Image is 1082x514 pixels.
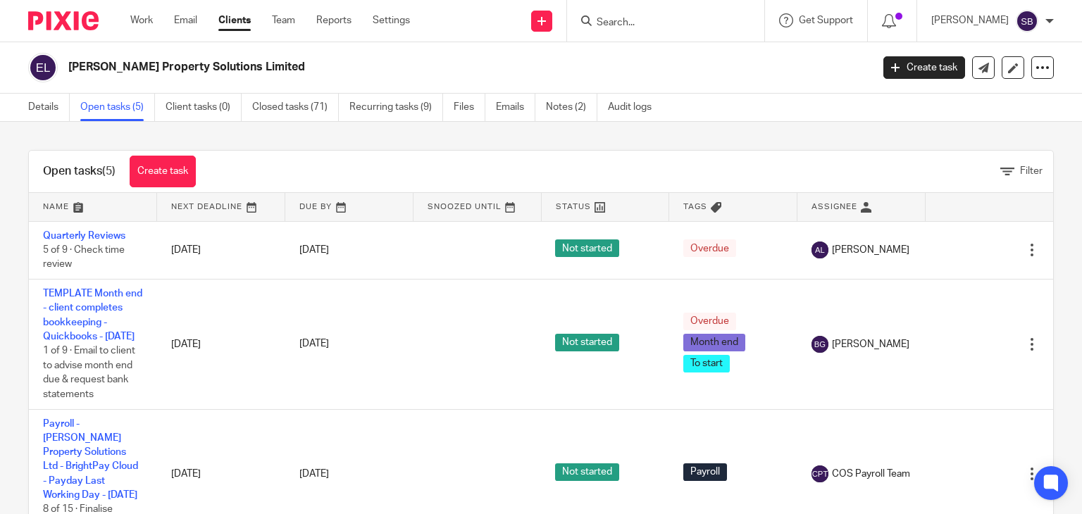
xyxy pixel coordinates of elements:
[299,339,329,349] span: [DATE]
[883,56,965,79] a: Create task
[166,94,242,121] a: Client tasks (0)
[811,242,828,258] img: svg%3E
[218,13,251,27] a: Clients
[102,165,116,177] span: (5)
[799,15,853,25] span: Get Support
[28,11,99,30] img: Pixie
[608,94,662,121] a: Audit logs
[832,243,909,257] span: [PERSON_NAME]
[252,94,339,121] a: Closed tasks (71)
[931,13,1009,27] p: [PERSON_NAME]
[299,469,329,479] span: [DATE]
[130,13,153,27] a: Work
[43,164,116,179] h1: Open tasks
[1016,10,1038,32] img: svg%3E
[832,337,909,351] span: [PERSON_NAME]
[683,334,745,351] span: Month end
[43,419,138,501] a: Payroll - [PERSON_NAME] Property Solutions Ltd - BrightPay Cloud - Payday Last Working Day - [DATE]
[373,13,410,27] a: Settings
[555,334,619,351] span: Not started
[43,231,125,241] a: Quarterly Reviews
[546,94,597,121] a: Notes (2)
[496,94,535,121] a: Emails
[80,94,155,121] a: Open tasks (5)
[272,13,295,27] a: Team
[811,336,828,353] img: svg%3E
[811,465,828,482] img: svg%3E
[555,463,619,481] span: Not started
[316,13,352,27] a: Reports
[174,13,197,27] a: Email
[157,279,285,409] td: [DATE]
[595,17,722,30] input: Search
[28,94,70,121] a: Details
[130,156,196,187] a: Create task
[683,313,736,330] span: Overdue
[157,221,285,279] td: [DATE]
[428,203,502,211] span: Snoozed Until
[68,60,704,75] h2: [PERSON_NAME] Property Solutions Limited
[832,467,910,481] span: COS Payroll Team
[43,346,135,399] span: 1 of 9 · Email to client to advise month end due & request bank statements
[349,94,443,121] a: Recurring tasks (9)
[43,245,125,270] span: 5 of 9 · Check time review
[555,239,619,257] span: Not started
[454,94,485,121] a: Files
[683,203,707,211] span: Tags
[1020,166,1043,176] span: Filter
[28,53,58,82] img: svg%3E
[299,245,329,255] span: [DATE]
[683,355,730,372] span: To start
[43,289,142,341] a: TEMPLATE Month end - client completes bookkeeping - Quickbooks - [DATE]
[556,203,591,211] span: Status
[683,239,736,257] span: Overdue
[683,463,727,481] span: Payroll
